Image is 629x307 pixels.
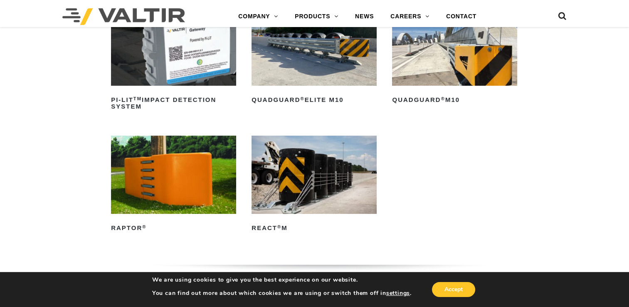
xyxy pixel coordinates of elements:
[392,7,517,106] a: QuadGuard®M10
[111,136,236,235] a: RAPTOR®
[432,282,475,297] button: Accept
[441,96,445,101] sup: ®
[133,96,142,101] sup: TM
[438,8,485,25] a: CONTACT
[111,221,236,235] h2: RAPTOR
[62,8,185,25] img: Valtir
[252,7,377,106] a: QuadGuard®Elite M10
[392,93,517,106] h2: QuadGuard M10
[382,8,438,25] a: CAREERS
[111,7,236,113] a: PI-LITTMImpact Detection System
[300,96,304,101] sup: ®
[252,136,377,235] a: REACT®M
[286,8,347,25] a: PRODUCTS
[152,276,412,284] p: We are using cookies to give you the best experience on our website.
[277,224,281,229] sup: ®
[347,8,382,25] a: NEWS
[252,93,377,106] h2: QuadGuard Elite M10
[386,290,410,297] button: settings
[111,93,236,113] h2: PI-LIT Impact Detection System
[252,221,377,235] h2: REACT M
[230,8,286,25] a: COMPANY
[142,224,146,229] sup: ®
[152,290,412,297] p: You can find out more about which cookies we are using or switch them off in .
